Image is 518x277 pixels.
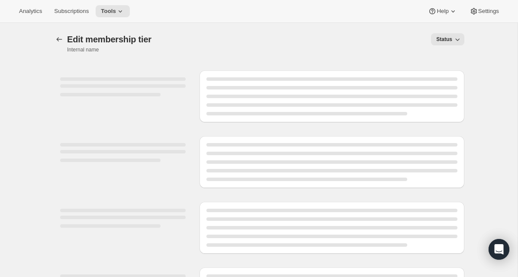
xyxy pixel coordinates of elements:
[489,239,509,260] div: Open Intercom Messenger
[431,33,464,45] button: Status
[101,8,116,15] span: Tools
[437,8,448,15] span: Help
[464,5,504,17] button: Settings
[14,5,47,17] button: Analytics
[53,33,65,45] button: Memberships
[478,8,499,15] span: Settings
[54,8,89,15] span: Subscriptions
[67,34,151,45] div: Edit membership tier
[49,5,94,17] button: Subscriptions
[19,8,42,15] span: Analytics
[423,5,462,17] button: Help
[436,36,452,43] span: Status
[67,46,155,53] p: Internal name
[96,5,130,17] button: Tools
